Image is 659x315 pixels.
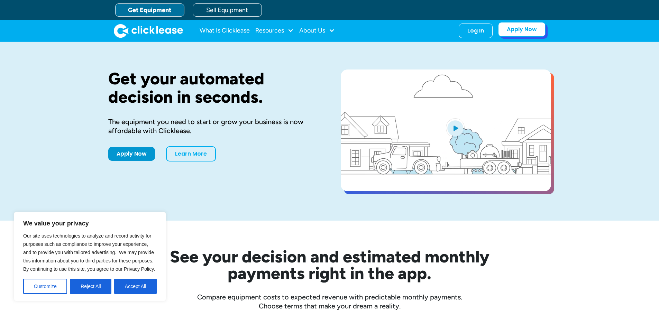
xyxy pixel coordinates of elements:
[341,70,551,191] a: open lightbox
[255,24,294,38] div: Resources
[498,22,546,37] a: Apply Now
[467,27,484,34] div: Log In
[23,233,155,272] span: Our site uses technologies to analyze and record activity for purposes such as compliance to impr...
[108,147,155,161] a: Apply Now
[115,3,184,17] a: Get Equipment
[108,293,551,311] div: Compare equipment costs to expected revenue with predictable monthly payments. Choose terms that ...
[193,3,262,17] a: Sell Equipment
[14,212,166,301] div: We value your privacy
[114,279,157,294] button: Accept All
[136,248,523,281] h2: See your decision and estimated monthly payments right in the app.
[166,146,216,161] a: Learn More
[23,219,157,228] p: We value your privacy
[446,118,465,138] img: Blue play button logo on a light blue circular background
[108,117,319,135] div: The equipment you need to start or grow your business is now affordable with Clicklease.
[70,279,111,294] button: Reject All
[200,24,250,38] a: What Is Clicklease
[23,279,67,294] button: Customize
[299,24,335,38] div: About Us
[108,70,319,106] h1: Get your automated decision in seconds.
[114,24,183,38] img: Clicklease logo
[114,24,183,38] a: home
